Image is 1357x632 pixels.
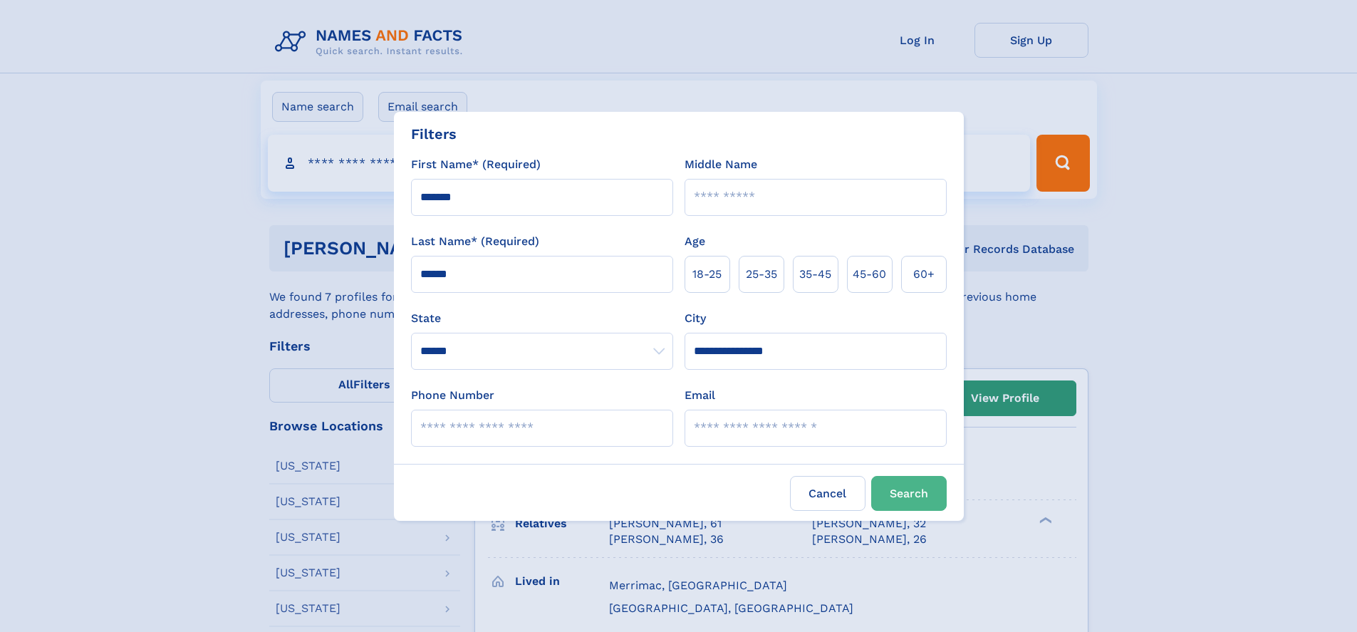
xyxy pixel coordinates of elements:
span: 60+ [913,266,935,283]
label: Phone Number [411,387,494,404]
span: 45‑60 [853,266,886,283]
button: Search [871,476,947,511]
div: Filters [411,123,457,145]
label: Email [685,387,715,404]
span: 18‑25 [692,266,722,283]
label: State [411,310,673,327]
label: Cancel [790,476,865,511]
label: Middle Name [685,156,757,173]
label: Last Name* (Required) [411,233,539,250]
label: City [685,310,706,327]
span: 25‑35 [746,266,777,283]
label: First Name* (Required) [411,156,541,173]
label: Age [685,233,705,250]
span: 35‑45 [799,266,831,283]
